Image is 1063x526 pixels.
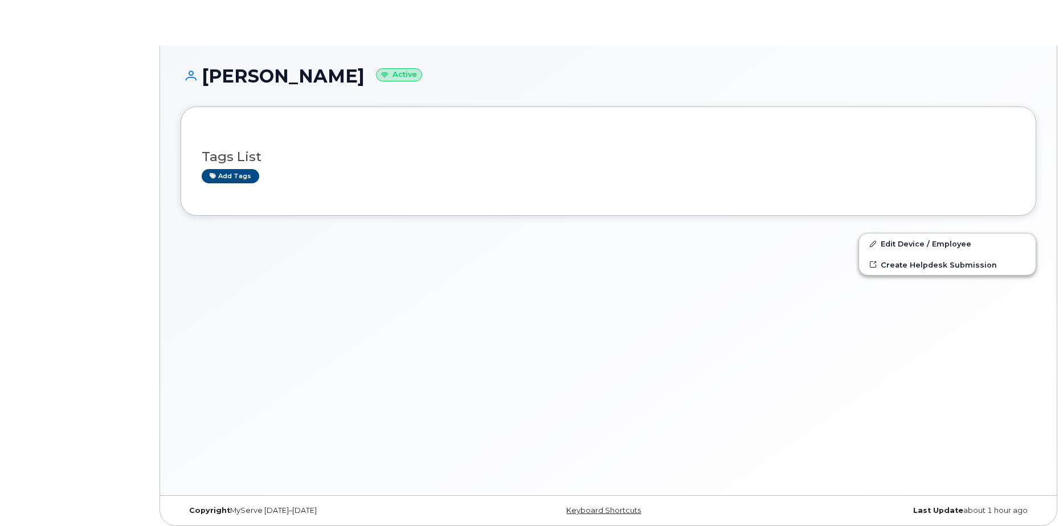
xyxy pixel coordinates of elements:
strong: Last Update [913,506,963,515]
h3: Tags List [202,150,1015,164]
div: MyServe [DATE]–[DATE] [181,506,466,515]
a: Edit Device / Employee [859,233,1036,254]
a: Add tags [202,169,259,183]
a: Keyboard Shortcuts [566,506,641,515]
div: about 1 hour ago [751,506,1036,515]
a: Create Helpdesk Submission [859,254,1036,275]
h1: [PERSON_NAME] [181,66,1036,86]
small: Active [376,68,422,81]
strong: Copyright [189,506,230,515]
